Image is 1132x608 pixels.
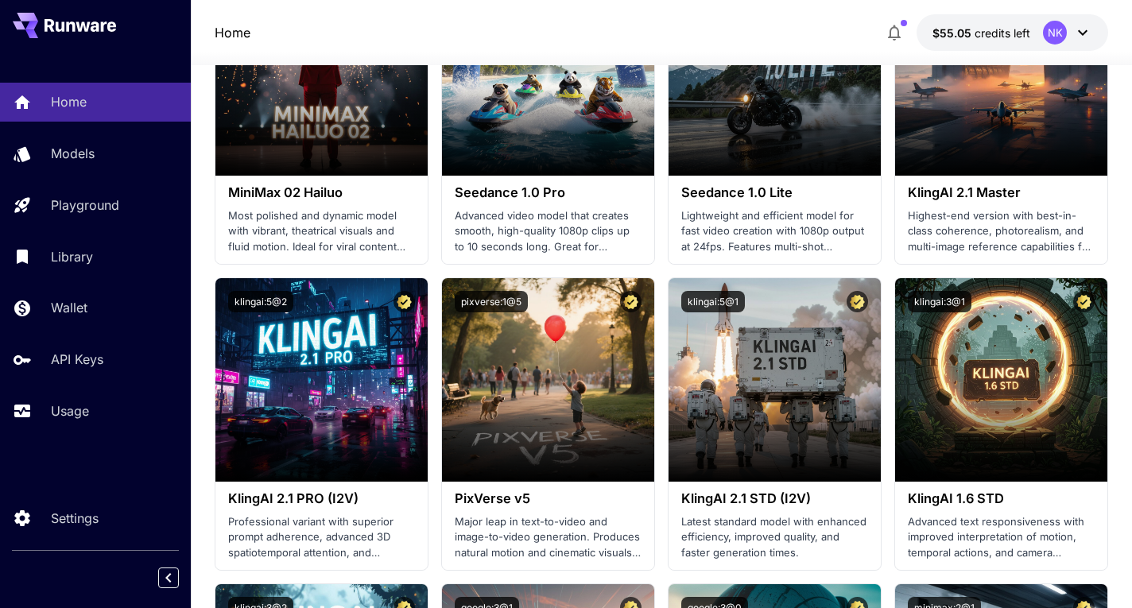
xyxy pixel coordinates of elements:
[51,144,95,163] p: Models
[158,567,179,588] button: Collapse sidebar
[455,185,642,200] h3: Seedance 1.0 Pro
[681,185,868,200] h3: Seedance 1.0 Lite
[51,401,89,420] p: Usage
[847,291,868,312] button: Certified Model – Vetted for best performance and includes a commercial license.
[51,196,119,215] p: Playground
[442,278,654,482] img: alt
[917,14,1108,51] button: $55.05NK
[681,208,868,255] p: Lightweight and efficient model for fast video creation with 1080p output at 24fps. Features mult...
[455,291,528,312] button: pixverse:1@5
[908,208,1095,255] p: Highest-end version with best-in-class coherence, photorealism, and multi-image reference capabil...
[51,92,87,111] p: Home
[681,514,868,561] p: Latest standard model with enhanced efficiency, improved quality, and faster generation times.
[1073,291,1095,312] button: Certified Model – Vetted for best performance and includes a commercial license.
[620,291,642,312] button: Certified Model – Vetted for best performance and includes a commercial license.
[215,23,250,42] a: Home
[975,26,1030,40] span: credits left
[908,491,1095,506] h3: KlingAI 1.6 STD
[228,291,293,312] button: klingai:5@2
[895,278,1107,482] img: alt
[393,291,415,312] button: Certified Model – Vetted for best performance and includes a commercial license.
[908,185,1095,200] h3: KlingAI 2.1 Master
[228,514,415,561] p: Professional variant with superior prompt adherence, advanced 3D spatiotemporal attention, and ci...
[455,514,642,561] p: Major leap in text-to-video and image-to-video generation. Produces natural motion and cinematic ...
[51,247,93,266] p: Library
[51,509,99,528] p: Settings
[51,350,103,369] p: API Keys
[455,491,642,506] h3: PixVerse v5
[228,208,415,255] p: Most polished and dynamic model with vibrant, theatrical visuals and fluid motion. Ideal for vira...
[681,291,745,312] button: klingai:5@1
[669,278,881,482] img: alt
[908,514,1095,561] p: Advanced text responsiveness with improved interpretation of motion, temporal actions, and camera...
[228,185,415,200] h3: MiniMax 02 Hailuo
[215,278,428,482] img: alt
[1043,21,1067,45] div: NK
[51,298,87,317] p: Wallet
[932,26,975,40] span: $55.05
[228,491,415,506] h3: KlingAI 2.1 PRO (I2V)
[215,23,250,42] nav: breadcrumb
[455,208,642,255] p: Advanced video model that creates smooth, high-quality 1080p clips up to 10 seconds long. Great f...
[170,563,191,592] div: Collapse sidebar
[932,25,1030,41] div: $55.05
[908,291,971,312] button: klingai:3@1
[681,491,868,506] h3: KlingAI 2.1 STD (I2V)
